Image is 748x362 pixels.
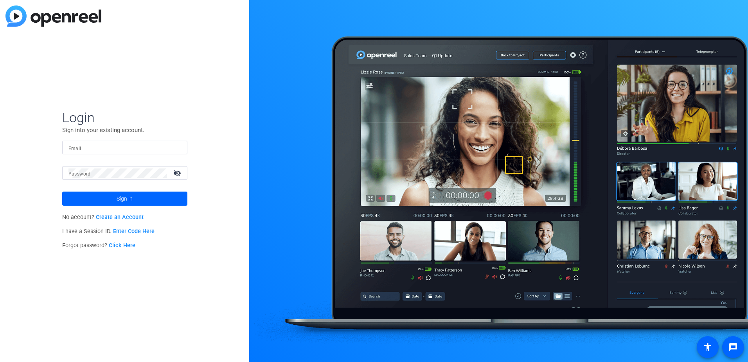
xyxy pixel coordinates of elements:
[5,5,101,27] img: blue-gradient.svg
[68,171,91,177] mat-label: Password
[109,242,135,249] a: Click Here
[62,242,136,249] span: Forgot password?
[169,167,187,179] mat-icon: visibility_off
[113,228,155,235] a: Enter Code Here
[62,126,187,134] p: Sign into your existing account.
[62,192,187,206] button: Sign in
[68,146,81,151] mat-label: Email
[703,342,712,352] mat-icon: accessibility
[96,214,144,221] a: Create an Account
[62,214,144,221] span: No account?
[728,342,738,352] mat-icon: message
[62,228,155,235] span: I have a Session ID.
[117,189,133,208] span: Sign in
[68,143,181,152] input: Enter Email Address
[62,109,187,126] span: Login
